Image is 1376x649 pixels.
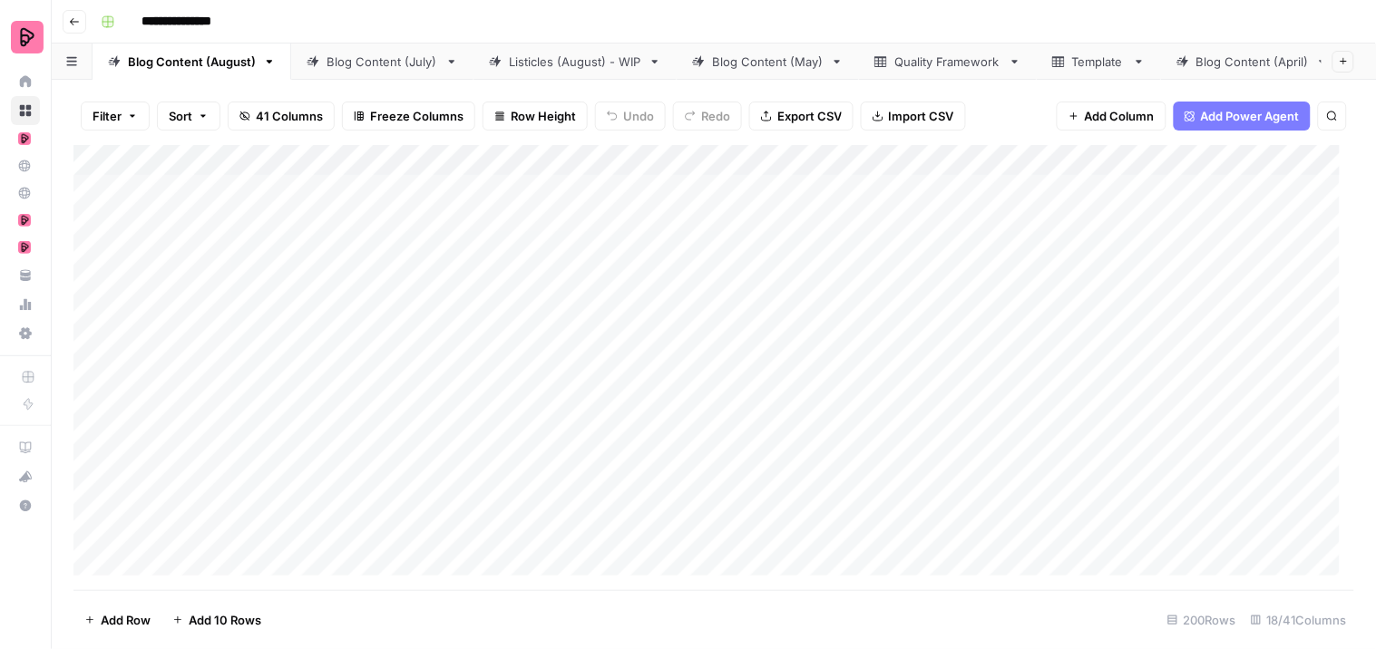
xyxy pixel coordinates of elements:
[1085,107,1155,125] span: Add Column
[11,261,40,290] a: Your Data
[1244,605,1354,634] div: 18/41 Columns
[342,102,475,131] button: Freeze Columns
[11,491,40,520] button: Help + Support
[18,241,31,254] img: mhz6d65ffplwgtj76gcfkrq5icux
[1072,53,1126,71] div: Template
[11,290,40,319] a: Usage
[11,96,40,125] a: Browse
[1161,44,1344,80] a: Blog Content (April)
[93,107,122,125] span: Filter
[228,102,335,131] button: 41 Columns
[11,462,40,491] button: What's new?
[11,433,40,462] a: AirOps Academy
[511,107,576,125] span: Row Height
[101,611,151,629] span: Add Row
[889,107,954,125] span: Import CSV
[11,15,40,60] button: Workspace: Preply
[1174,102,1311,131] button: Add Power Agent
[327,53,438,71] div: Blog Content (July)
[861,102,966,131] button: Import CSV
[1037,44,1161,80] a: Template
[1057,102,1166,131] button: Add Column
[189,611,261,629] span: Add 10 Rows
[859,44,1037,80] a: Quality Framework
[777,107,842,125] span: Export CSV
[93,44,291,80] a: Blog Content (August)
[11,319,40,348] a: Settings
[81,102,150,131] button: Filter
[509,53,641,71] div: Listicles (August) - WIP
[1201,107,1300,125] span: Add Power Agent
[18,132,31,145] img: mhz6d65ffplwgtj76gcfkrq5icux
[677,44,859,80] a: Blog Content (May)
[712,53,824,71] div: Blog Content (May)
[256,107,323,125] span: 41 Columns
[483,102,588,131] button: Row Height
[12,463,39,490] div: What's new?
[595,102,666,131] button: Undo
[1160,605,1244,634] div: 200 Rows
[673,102,742,131] button: Redo
[473,44,677,80] a: Listicles (August) - WIP
[157,102,220,131] button: Sort
[1196,53,1309,71] div: Blog Content (April)
[128,53,256,71] div: Blog Content (August)
[623,107,654,125] span: Undo
[749,102,854,131] button: Export CSV
[73,605,161,634] button: Add Row
[161,605,272,634] button: Add 10 Rows
[11,21,44,53] img: Preply Logo
[11,67,40,96] a: Home
[701,107,730,125] span: Redo
[894,53,1001,71] div: Quality Framework
[370,107,464,125] span: Freeze Columns
[169,107,192,125] span: Sort
[291,44,473,80] a: Blog Content (July)
[18,214,31,227] img: mhz6d65ffplwgtj76gcfkrq5icux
